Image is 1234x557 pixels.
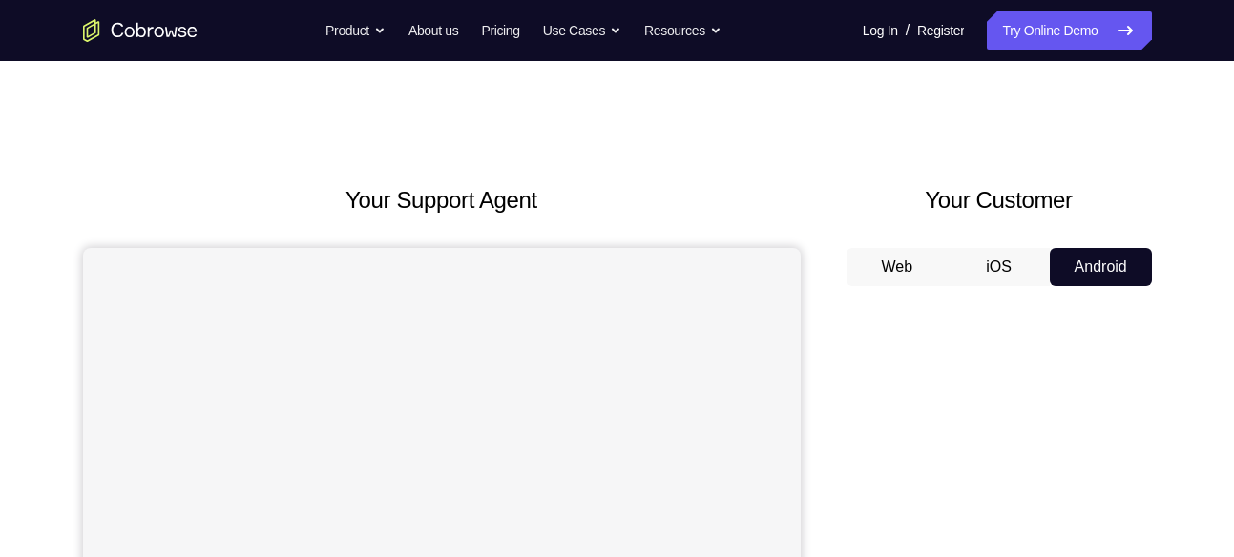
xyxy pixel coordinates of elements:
a: Go to the home page [83,19,198,42]
h2: Your Support Agent [83,183,801,217]
button: Resources [644,11,722,50]
button: Use Cases [543,11,621,50]
a: Try Online Demo [987,11,1151,50]
a: Log In [863,11,898,50]
button: iOS [948,248,1050,286]
button: Android [1050,248,1152,286]
span: / [906,19,910,42]
a: Register [917,11,964,50]
a: About us [408,11,458,50]
button: Product [325,11,386,50]
a: Pricing [481,11,519,50]
button: Web [847,248,949,286]
h2: Your Customer [847,183,1152,217]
